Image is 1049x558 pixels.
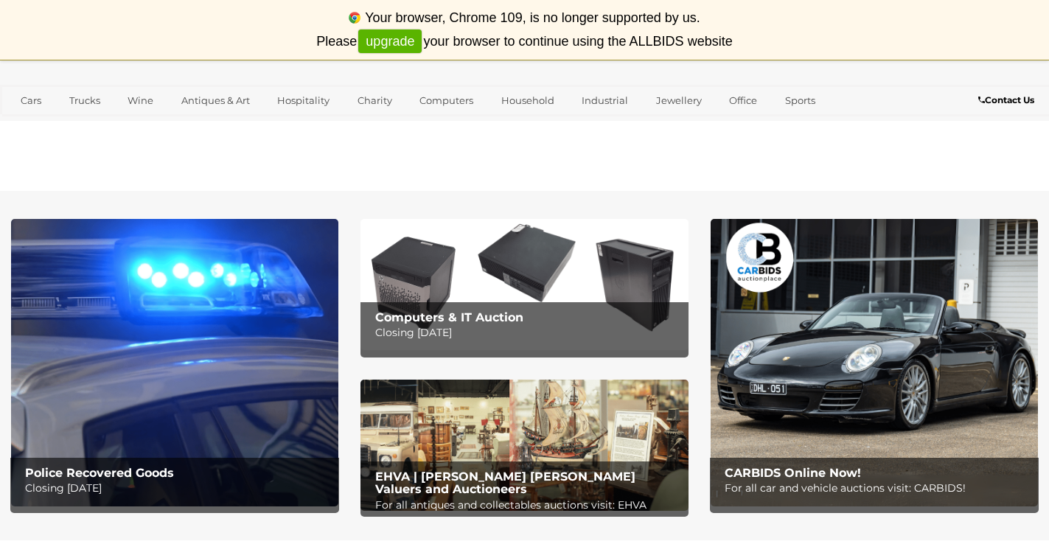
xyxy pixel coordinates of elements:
[360,219,688,350] a: Computers & IT Auction Computers & IT Auction Closing [DATE]
[360,219,688,350] img: Computers & IT Auction
[25,479,332,498] p: Closing [DATE]
[118,88,163,113] a: Wine
[11,113,135,137] a: [GEOGRAPHIC_DATA]
[11,219,338,506] a: Police Recovered Goods Police Recovered Goods Closing [DATE]
[172,88,259,113] a: Antiques & Art
[978,94,1034,105] b: Contact Us
[492,88,564,113] a: Household
[60,88,110,113] a: Trucks
[11,219,338,506] img: Police Recovered Goods
[360,380,688,511] a: EHVA | Evans Hastings Valuers and Auctioneers EHVA | [PERSON_NAME] [PERSON_NAME] Valuers and Auct...
[647,88,711,113] a: Jewellery
[375,310,523,324] b: Computers & IT Auction
[268,88,339,113] a: Hospitality
[725,466,861,480] b: CARBIDS Online Now!
[711,219,1038,506] img: CARBIDS Online Now!
[358,29,422,54] a: upgrade
[572,88,638,113] a: Industrial
[375,470,635,497] b: EHVA | [PERSON_NAME] [PERSON_NAME] Valuers and Auctioneers
[776,88,825,113] a: Sports
[978,92,1038,108] a: Contact Us
[375,496,682,515] p: For all antiques and collectables auctions visit: EHVA
[360,380,688,511] img: EHVA | Evans Hastings Valuers and Auctioneers
[725,479,1031,498] p: For all car and vehicle auctions visit: CARBIDS!
[410,88,483,113] a: Computers
[719,88,767,113] a: Office
[11,88,51,113] a: Cars
[348,88,402,113] a: Charity
[375,324,682,342] p: Closing [DATE]
[711,219,1038,506] a: CARBIDS Online Now! CARBIDS Online Now! For all car and vehicle auctions visit: CARBIDS!
[25,466,174,480] b: Police Recovered Goods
